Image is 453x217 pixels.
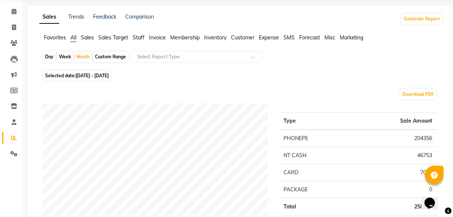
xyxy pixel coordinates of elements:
span: Sales [81,34,94,41]
span: All [70,34,76,41]
span: Forecast [299,34,320,41]
span: Inventory [204,34,226,41]
span: Invoice [149,34,166,41]
span: Expense [259,34,279,41]
td: 204356 [350,130,437,147]
div: Day [43,52,56,62]
span: Misc [324,34,335,41]
div: Week [57,52,73,62]
iframe: chat widget [422,187,446,210]
td: 258189 [350,198,437,216]
span: Sales Target [98,34,128,41]
div: Custom Range [93,52,128,62]
a: Feedback [93,13,116,20]
td: 7080 [350,164,437,181]
span: SMS [283,34,295,41]
span: Staff [133,34,145,41]
th: Type [279,113,350,130]
td: CARD [279,164,350,181]
a: Sales [39,10,59,24]
td: NT CASH [279,147,350,164]
span: Marketing [340,34,364,41]
td: 0 [350,181,437,198]
td: PHONEPE [279,130,350,147]
th: Sale Amount [350,113,437,130]
button: Generate Report [402,14,442,24]
span: Favorites [44,34,66,41]
div: Month [75,52,92,62]
span: [DATE] - [DATE] [76,73,109,78]
span: Membership [170,34,200,41]
button: Download PDF [401,89,436,100]
td: Total [279,198,350,216]
td: 46753 [350,147,437,164]
span: Selected date: [43,71,111,80]
td: PACKAGE [279,181,350,198]
span: Customer [231,34,254,41]
a: Trends [68,13,84,20]
a: Comparison [125,13,154,20]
